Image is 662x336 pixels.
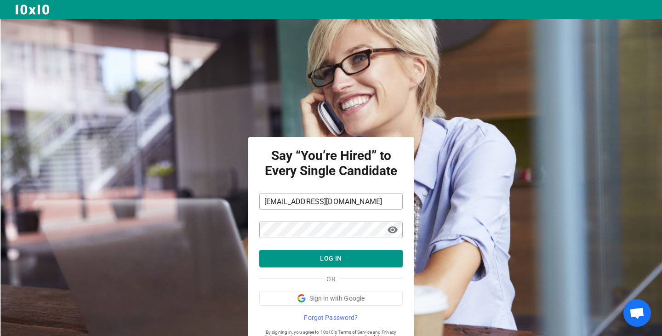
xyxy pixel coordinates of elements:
input: Email Address* [259,194,403,209]
a: Forgot Password? [259,313,403,322]
a: Open chat [623,299,651,327]
button: Sign in with Google [259,291,403,306]
img: Logo [15,4,51,16]
span: Sign in with Google [309,294,365,303]
strong: Say “You’re Hired” to Every Single Candidate [259,148,403,178]
span: visibility [387,224,398,235]
span: OR [326,274,335,284]
button: LOG IN [259,250,403,267]
span: Forgot Password? [304,313,358,322]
